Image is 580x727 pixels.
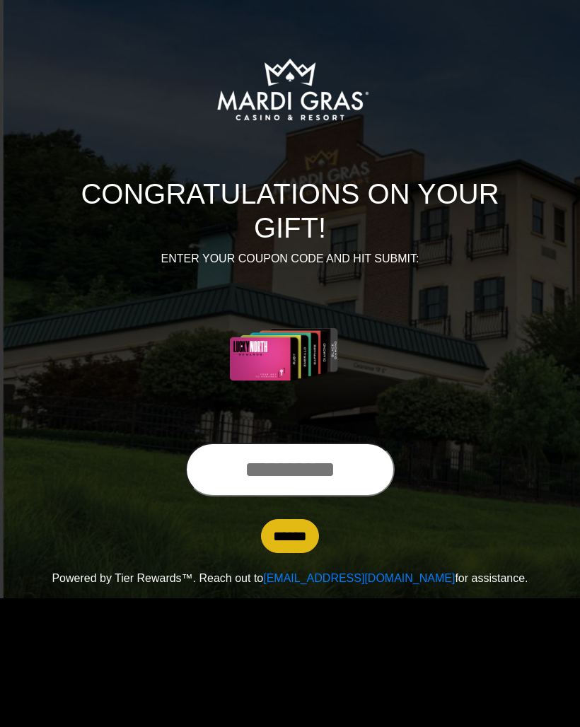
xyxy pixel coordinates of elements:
h1: CONGRATULATIONS ON YOUR GIFT! [46,177,534,245]
a: [EMAIL_ADDRESS][DOMAIN_NAME] [263,572,455,584]
span: Powered by Tier Rewards™. Reach out to for assistance. [52,572,528,584]
img: Logo [164,18,416,160]
img: Center Image [196,284,385,426]
p: ENTER YOUR COUPON CODE AND HIT SUBMIT: [46,250,534,267]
